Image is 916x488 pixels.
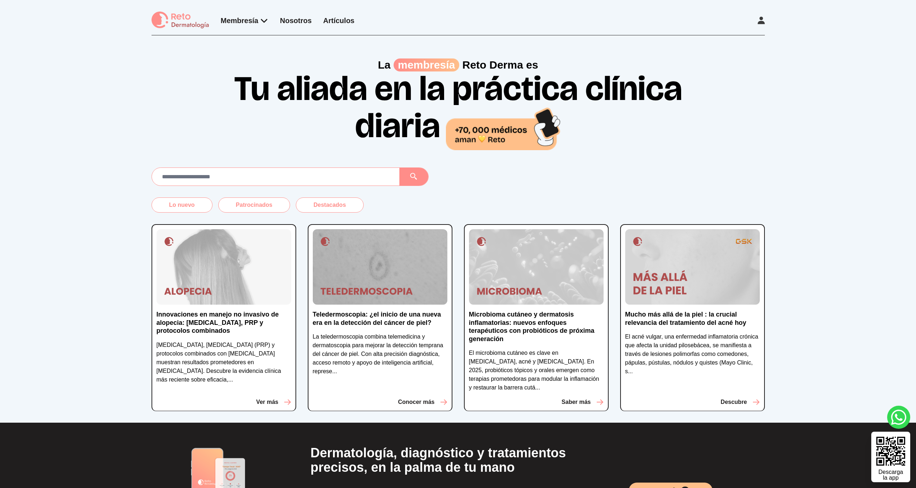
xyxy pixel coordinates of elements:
[157,310,291,335] p: Innovaciones en manejo no invasivo de alopecia: [MEDICAL_DATA], PRP y protocolos combinados
[157,310,291,341] a: Innovaciones en manejo no invasivo de alopecia: [MEDICAL_DATA], PRP y protocolos combinados
[625,332,760,376] p: El acné vulgar, una enfermedad inflamatoria crónica que afecta la unidad pilosebácea, se manifies...
[721,398,760,406] button: Descubre
[398,398,434,406] p: Conocer más
[218,197,290,213] button: Patrocinados
[469,229,604,305] img: Microbioma cutáneo y dermatosis inflamatorias: nuevos enfoques terapéuticos con probióticos de pr...
[313,229,447,305] img: Teledermoscopia: ¿el inicio de una nueva era en la detección del cáncer de piel?
[469,310,604,349] a: Microbioma cutáneo y dermatosis inflamatorias: nuevos enfoques terapéuticos con probióticos de pr...
[313,332,447,376] p: La teledermoscopia combina telemedicina y dermatoscopia para mejorar la detección temprana del cá...
[562,398,591,406] p: Saber más
[625,229,760,305] img: Mucho más allá de la piel : la crucial relevancia del tratamiento del acné hoy
[311,446,606,475] h2: Dermatología, diagnóstico y tratamientos precisos, en la palma de tu mano
[256,398,291,406] button: Ver más
[221,16,269,26] div: Membresía
[887,406,910,429] a: whatsapp button
[721,398,747,406] p: Descubre
[625,310,760,332] a: Mucho más allá de la piel : la crucial relevancia del tratamiento del acné hoy
[152,12,209,29] img: logo Reto dermatología
[394,58,459,71] span: membresía
[280,17,312,25] a: Nosotros
[625,310,760,327] p: Mucho más allá de la piel : la crucial relevancia del tratamiento del acné hoy
[227,71,689,150] h1: Tu aliada en la práctica clínica diaria
[469,349,604,392] p: El microbioma cutáneo es clave en [MEDICAL_DATA], acné y [MEDICAL_DATA]. En 2025, probióticos tóp...
[256,398,278,406] p: Ver más
[157,229,291,305] img: Innovaciones en manejo no invasivo de alopecia: microneedling, PRP y protocolos combinados
[152,58,765,71] p: La Reto Derma es
[446,106,561,150] img: 70,000 médicos aman Reto
[398,398,447,406] button: Conocer más
[157,341,291,384] p: [MEDICAL_DATA], [MEDICAL_DATA] (PRP) y protocolos combinados con [MEDICAL_DATA] muestran resultad...
[313,310,447,332] a: Teledermoscopia: ¿el inicio de una nueva era en la detección del cáncer de piel?
[313,310,447,327] p: Teledermoscopia: ¿el inicio de una nueva era en la detección del cáncer de piel?
[152,197,212,213] button: Lo nuevo
[878,469,903,481] div: Descarga la app
[562,398,604,406] button: Saber más
[296,197,364,213] button: Destacados
[323,17,355,25] a: Artículos
[469,310,604,343] p: Microbioma cutáneo y dermatosis inflamatorias: nuevos enfoques terapéuticos con probióticos de pr...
